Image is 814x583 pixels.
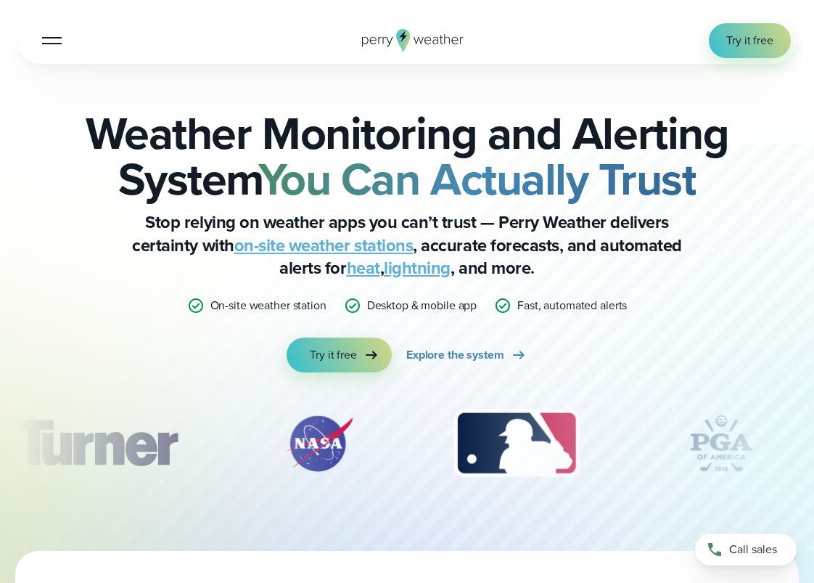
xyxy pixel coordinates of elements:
[726,32,773,49] span: Try it free
[406,338,527,372] a: Explore the system
[440,407,593,480] img: MLB.svg
[406,346,504,364] span: Explore the system
[517,297,627,314] p: Fast, automated alerts
[17,407,797,487] div: slideshow
[384,255,451,280] a: lightning
[117,211,697,280] p: Stop relying on weather apps you can’t trust — Perry Weather delivers certainty with , accurate f...
[234,232,414,258] a: on-site weather stations
[258,145,696,213] strong: You Can Actually Trust
[347,255,380,280] a: heat
[663,407,779,480] img: PGA.svg
[268,407,370,480] img: NASA.svg
[268,407,370,480] div: 2 of 12
[695,534,797,566] a: Call sales
[287,338,392,372] a: Try it free
[729,541,777,558] span: Call sales
[440,407,593,480] div: 3 of 12
[17,110,797,202] h2: Weather Monitoring and Alerting System
[310,346,357,364] span: Try it free
[663,407,779,480] div: 4 of 12
[367,297,477,314] p: Desktop & mobile app
[709,23,791,58] a: Try it free
[210,297,326,314] p: On-site weather station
